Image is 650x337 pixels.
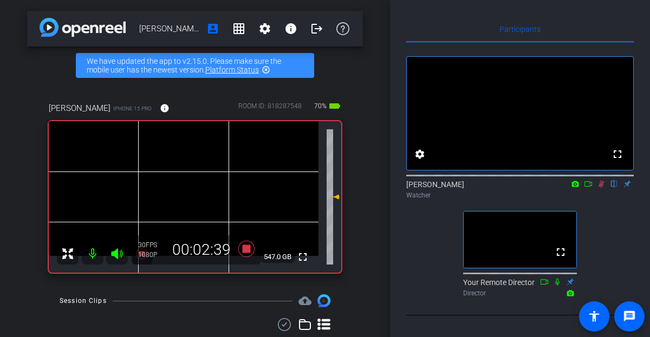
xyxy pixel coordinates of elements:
mat-icon: battery_std [328,100,341,113]
div: ROOM ID: 818287548 [238,101,302,117]
mat-icon: accessibility [588,310,601,323]
mat-icon: cloud_upload [298,294,311,307]
img: app-logo [40,18,126,37]
span: iPhone 15 Pro [113,104,152,113]
mat-icon: 0 dB [327,190,340,203]
mat-icon: settings [258,22,271,35]
mat-icon: grid_on [232,22,245,35]
mat-icon: message [623,310,636,323]
mat-icon: fullscreen [554,246,567,259]
span: 547.0 GB [260,250,295,263]
mat-icon: info [160,103,170,113]
div: Watcher [406,190,634,200]
span: 70% [313,97,328,115]
div: Session Clips [60,295,107,306]
mat-icon: logout [310,22,323,35]
mat-icon: account_box [206,22,219,35]
mat-icon: settings [413,148,426,161]
a: Platform Status [205,65,259,74]
img: Session clips [317,294,330,307]
span: FPS [146,241,157,249]
mat-icon: info [284,22,297,35]
div: We have updated the app to v2.15.0. Please make sure the mobile user has the newest version. [76,53,314,78]
div: Your Remote Director [463,277,577,298]
mat-icon: fullscreen [296,250,309,263]
div: 1080P [138,250,165,259]
mat-icon: highlight_off [262,65,270,74]
div: 00:02:39 [165,241,238,259]
span: [PERSON_NAME] SUD [139,18,200,39]
span: Destinations for your clips [298,294,311,307]
div: [PERSON_NAME] [406,179,634,200]
mat-icon: fullscreen [611,148,624,161]
span: Participants [499,25,541,33]
div: Director [463,288,577,298]
span: [PERSON_NAME] [49,102,110,114]
div: 30 [138,241,165,249]
mat-icon: flip [608,179,621,188]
